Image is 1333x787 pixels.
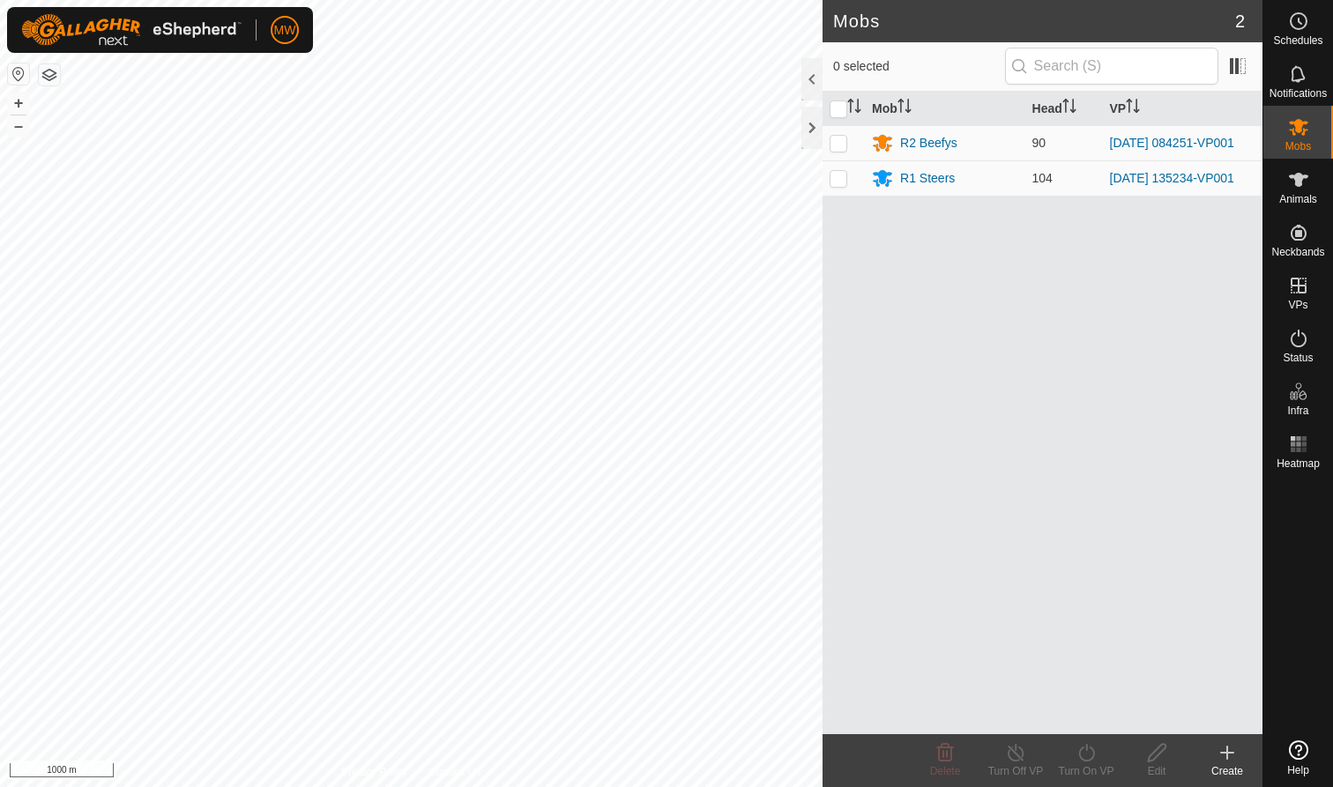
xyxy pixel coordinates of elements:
th: Head [1025,92,1103,126]
span: Delete [930,765,961,777]
a: [DATE] 084251-VP001 [1110,136,1234,150]
span: 0 selected [833,57,1005,76]
span: Notifications [1270,88,1327,99]
button: – [8,115,29,137]
p-sorticon: Activate to sort [847,101,861,115]
input: Search (S) [1005,48,1218,85]
div: R1 Steers [900,169,955,188]
span: Status [1283,353,1313,363]
span: Neckbands [1271,247,1324,257]
div: Edit [1121,763,1192,779]
a: Privacy Policy [341,764,407,780]
span: MW [274,21,296,40]
span: Animals [1279,194,1317,204]
button: Reset Map [8,63,29,85]
img: Gallagher Logo [21,14,242,46]
th: Mob [865,92,1024,126]
a: Help [1263,733,1333,783]
h2: Mobs [833,11,1235,32]
a: [DATE] 135234-VP001 [1110,171,1234,185]
div: Turn Off VP [980,763,1051,779]
span: VPs [1288,300,1307,310]
button: Map Layers [39,64,60,85]
p-sorticon: Activate to sort [1062,101,1076,115]
span: 104 [1032,171,1053,185]
span: Help [1287,765,1309,776]
span: Mobs [1285,141,1311,152]
span: 2 [1235,8,1245,34]
div: R2 Beefys [900,134,957,152]
p-sorticon: Activate to sort [1126,101,1140,115]
div: Create [1192,763,1262,779]
div: Turn On VP [1051,763,1121,779]
button: + [8,93,29,114]
th: VP [1103,92,1262,126]
span: Heatmap [1277,458,1320,469]
span: 90 [1032,136,1046,150]
span: Infra [1287,405,1308,416]
p-sorticon: Activate to sort [897,101,912,115]
span: Schedules [1273,35,1322,46]
a: Contact Us [428,764,480,780]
